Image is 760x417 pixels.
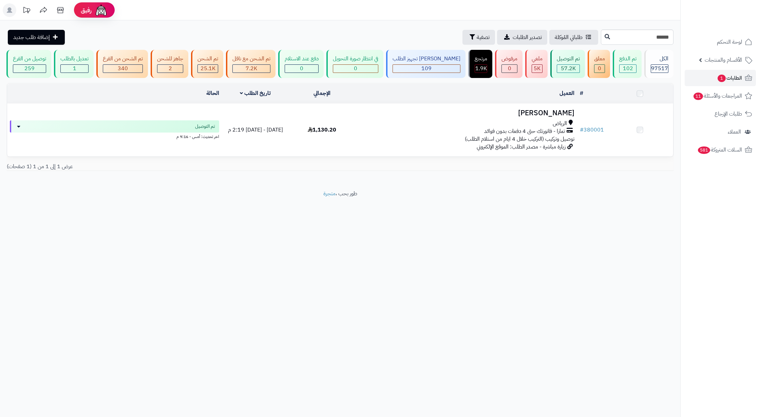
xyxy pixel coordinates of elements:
a: الكل97517 [643,50,675,78]
a: تصدير الطلبات [497,30,547,45]
div: توصيل من الفرع [13,55,46,63]
button: تصفية [462,30,495,45]
a: في انتظار صورة التحويل 0 [325,50,385,78]
a: طلباتي المُوكلة [549,30,598,45]
span: [DATE] - [DATE] 2:19 م [228,126,283,134]
a: تم التوصيل 57.2K [549,50,586,78]
span: لوحة التحكم [717,37,742,47]
div: ملغي [532,55,543,63]
a: مرفوض 0 [494,50,524,78]
a: توصيل من الفرع 259 [5,50,53,78]
img: logo-2.png [714,18,754,33]
a: العملاء [685,124,756,140]
span: 11 [693,93,703,100]
a: تم الشحن 25.1K [190,50,225,78]
div: 2 [157,65,183,73]
a: متجرة [323,190,336,198]
a: تم الشحن مع ناقل 7.2K [225,50,277,78]
span: 57.2K [561,64,576,73]
span: طلباتي المُوكلة [555,33,583,41]
span: المراجعات والأسئلة [693,91,742,101]
a: الطلبات1 [685,70,756,86]
span: 0 [354,64,357,73]
span: زيارة مباشرة - مصدر الطلب: الموقع الإلكتروني [477,143,566,151]
div: تم الشحن من الفرع [103,55,143,63]
a: الإجمالي [313,89,330,97]
span: 1 [718,75,726,82]
div: 1856 [475,65,487,73]
span: 1.9K [475,64,487,73]
div: 109 [393,65,460,73]
span: 0 [300,64,303,73]
span: الرياض [553,120,567,127]
a: طلبات الإرجاع [685,106,756,122]
div: تم الشحن [197,55,218,63]
a: السلات المتروكة581 [685,142,756,158]
img: ai-face.png [94,3,108,17]
a: مرتجع 1.9K [467,50,494,78]
span: 259 [24,64,35,73]
a: #380001 [580,126,604,134]
div: دفع عند الاستلام [285,55,319,63]
a: لوحة التحكم [685,34,756,50]
span: 0 [598,64,601,73]
a: تحديثات المنصة [18,3,35,19]
a: العميل [559,89,574,97]
span: 581 [698,146,710,154]
a: تم الشحن من الفرع 340 [95,50,149,78]
div: تم الشحن مع ناقل [232,55,270,63]
a: تم الدفع 102 [611,50,643,78]
span: # [580,126,584,134]
div: معلق [594,55,605,63]
span: 0 [508,64,511,73]
div: تعديل بالطلب [60,55,89,63]
div: جاهز للشحن [157,55,183,63]
div: [PERSON_NAME] تجهيز الطلب [393,55,460,63]
span: الطلبات [717,73,742,83]
span: 2 [169,64,172,73]
div: 102 [620,65,636,73]
div: 259 [13,65,46,73]
div: 0 [594,65,605,73]
div: 5011 [532,65,542,73]
span: 1 [73,64,76,73]
span: إضافة طلب جديد [13,33,50,41]
div: 0 [502,65,517,73]
span: 97517 [651,64,668,73]
span: السلات المتروكة [697,145,742,155]
span: طلبات الإرجاع [715,109,742,119]
div: تم الدفع [619,55,636,63]
div: عرض 1 إلى 1 من 1 (1 صفحات) [2,163,340,171]
span: تمارا - فاتورتك حتى 4 دفعات بدون فوائد [484,127,565,135]
span: 5K [534,64,540,73]
a: تاريخ الطلب [240,89,271,97]
a: المراجعات والأسئلة11 [685,88,756,104]
span: تصفية [477,33,490,41]
div: مرفوض [501,55,517,63]
a: تعديل بالطلب 1 [53,50,95,78]
span: توصيل وتركيب (التركيب خلال 4 ايام من استلام الطلب) [465,135,574,143]
span: الأقسام والمنتجات [705,55,742,65]
div: الكل [651,55,668,63]
div: 57215 [557,65,579,73]
span: 7.2K [246,64,257,73]
a: معلق 0 [586,50,611,78]
span: رفيق [81,6,92,14]
span: 340 [118,64,128,73]
span: 109 [421,64,432,73]
span: تصدير الطلبات [513,33,542,41]
span: 1,130.20 [308,126,336,134]
div: في انتظار صورة التحويل [333,55,378,63]
div: 0 [285,65,318,73]
span: 102 [623,64,633,73]
a: # [580,89,583,97]
a: الحالة [206,89,219,97]
h3: [PERSON_NAME] [358,109,574,117]
div: 340 [103,65,142,73]
div: مرتجع [475,55,487,63]
span: العملاء [728,127,741,137]
div: 25108 [198,65,218,73]
div: اخر تحديث: أمس - 9:16 م [10,133,219,140]
div: 7222 [233,65,270,73]
div: 1 [61,65,88,73]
